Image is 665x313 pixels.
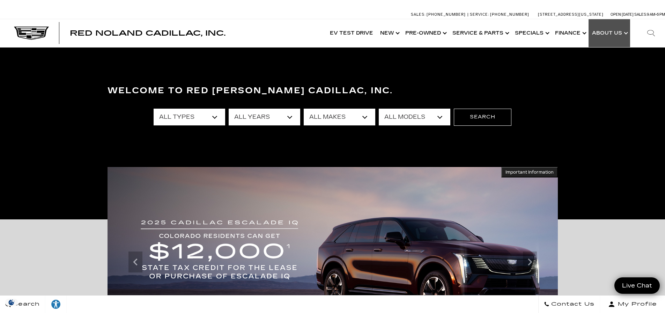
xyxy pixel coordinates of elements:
[634,12,647,17] span: Sales:
[523,252,537,272] div: Next
[454,109,511,125] button: Search
[229,109,300,125] select: Filter by year
[511,19,552,47] a: Specials
[326,19,377,47] a: EV Test Drive
[467,13,531,16] a: Service: [PHONE_NUMBER]
[402,19,449,47] a: Pre-Owned
[70,29,226,37] span: Red Noland Cadillac, Inc.
[379,109,450,125] select: Filter by model
[470,12,489,17] span: Service:
[377,19,402,47] a: New
[538,296,600,313] a: Contact Us
[304,109,375,125] select: Filter by make
[619,282,656,290] span: Live Chat
[552,19,589,47] a: Finance
[45,296,67,313] a: Explore your accessibility options
[611,12,634,17] span: Open [DATE]
[505,169,554,175] span: Important Information
[3,299,20,306] img: Opt-Out Icon
[614,277,660,294] a: Live Chat
[45,299,66,310] div: Explore your accessibility options
[549,299,594,309] span: Contact Us
[490,12,529,17] span: [PHONE_NUMBER]
[600,296,665,313] button: Open user profile menu
[449,19,511,47] a: Service & Parts
[647,12,665,17] span: 9 AM-6 PM
[11,299,40,309] span: Search
[14,27,49,40] img: Cadillac Dark Logo with Cadillac White Text
[411,12,426,17] span: Sales:
[70,30,226,37] a: Red Noland Cadillac, Inc.
[154,109,225,125] select: Filter by type
[615,299,657,309] span: My Profile
[3,299,20,306] section: Click to Open Cookie Consent Modal
[411,13,467,16] a: Sales: [PHONE_NUMBER]
[501,167,558,177] button: Important Information
[108,84,558,98] h3: Welcome to Red [PERSON_NAME] Cadillac, Inc.
[128,252,142,272] div: Previous
[589,19,630,47] a: About Us
[427,12,466,17] span: [PHONE_NUMBER]
[538,12,604,17] a: [STREET_ADDRESS][US_STATE]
